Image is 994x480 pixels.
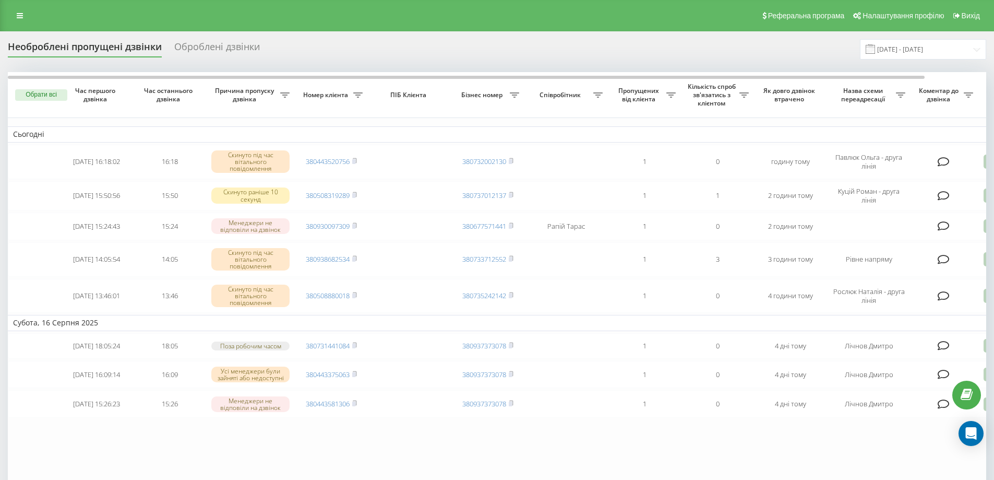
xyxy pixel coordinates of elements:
td: 4 дні тому [754,361,827,389]
span: Коментар до дзвінка [916,87,964,103]
div: Поза робочим часом [211,342,290,350]
div: Необроблені пропущені дзвінки [8,41,162,57]
a: 380937373078 [462,370,506,379]
td: 4 дні тому [754,333,827,359]
span: Співробітник [530,91,593,99]
div: Скинуто під час вітального повідомлення [211,248,290,271]
td: 14:05 [133,242,206,277]
td: Рівне напряму [827,242,911,277]
td: Лічнов Дмитро [827,390,911,418]
td: [DATE] 18:05:24 [60,333,133,359]
span: Бізнес номер [457,91,510,99]
td: 18:05 [133,333,206,359]
td: 0 [681,361,754,389]
td: [DATE] 15:50:56 [60,181,133,210]
td: 16:09 [133,361,206,389]
div: Скинуто під час вітального повідомлення [211,285,290,308]
td: 15:24 [133,213,206,240]
a: 380937373078 [462,399,506,408]
td: 4 дні тому [754,390,827,418]
div: Скинуто під час вітального повідомлення [211,150,290,173]
span: Реферальна програма [768,11,845,20]
td: Рапій Тарас [524,213,608,240]
div: Open Intercom Messenger [959,421,984,446]
td: 1 [681,181,754,210]
div: Усі менеджери були зайняті або недоступні [211,367,290,382]
span: Вихід [962,11,980,20]
div: Менеджери не відповіли на дзвінок [211,396,290,412]
td: 0 [681,333,754,359]
span: Час першого дзвінка [68,87,125,103]
td: Рослюк Наталія - друга лінія [827,279,911,313]
td: 2 години тому [754,181,827,210]
a: 380731441084 [306,341,350,350]
span: Налаштування профілю [863,11,944,20]
button: Обрати всі [15,89,67,101]
td: 0 [681,145,754,179]
td: 0 [681,213,754,240]
td: 3 години тому [754,242,827,277]
td: Куцій Роман - друга лінія [827,181,911,210]
td: Павлюк Ольга - друга лінія [827,145,911,179]
td: [DATE] 15:26:23 [60,390,133,418]
a: 380677571441 [462,221,506,231]
td: [DATE] 15:24:43 [60,213,133,240]
a: 380733712552 [462,254,506,264]
td: 15:50 [133,181,206,210]
td: 13:46 [133,279,206,313]
td: 1 [608,181,681,210]
td: 1 [608,213,681,240]
a: 380508319289 [306,191,350,200]
span: ПІБ Клієнта [377,91,442,99]
td: 1 [608,242,681,277]
a: 380737012137 [462,191,506,200]
td: 1 [608,390,681,418]
div: Менеджери не відповіли на дзвінок [211,218,290,234]
td: 4 години тому [754,279,827,313]
td: Лічнов Дмитро [827,361,911,389]
td: 1 [608,145,681,179]
td: [DATE] 14:05:54 [60,242,133,277]
td: 16:18 [133,145,206,179]
span: Пропущених від клієнта [613,87,666,103]
td: 1 [608,361,681,389]
td: [DATE] 13:46:01 [60,279,133,313]
a: 380938682534 [306,254,350,264]
td: 15:26 [133,390,206,418]
span: Час останнього дзвінка [141,87,198,103]
td: 1 [608,333,681,359]
a: 380508880018 [306,291,350,300]
a: 380937373078 [462,341,506,350]
td: 1 [608,279,681,313]
div: Оброблені дзвінки [174,41,260,57]
span: Кількість спроб зв'язатись з клієнтом [686,83,739,107]
td: [DATE] 16:18:02 [60,145,133,179]
td: [DATE] 16:09:14 [60,361,133,389]
a: 380443520756 [306,157,350,166]
span: Назва схеми переадресації [832,87,896,103]
span: Як довго дзвінок втрачено [762,87,819,103]
a: 380732002130 [462,157,506,166]
span: Номер клієнта [300,91,353,99]
a: 380443375063 [306,370,350,379]
td: 0 [681,279,754,313]
td: годину тому [754,145,827,179]
td: Лічнов Дмитро [827,333,911,359]
td: 3 [681,242,754,277]
a: 380735242142 [462,291,506,300]
td: 2 години тому [754,213,827,240]
a: 380443581306 [306,399,350,408]
div: Скинуто раніше 10 секунд [211,188,290,203]
span: Причина пропуску дзвінка [211,87,280,103]
td: 0 [681,390,754,418]
a: 380930097309 [306,221,350,231]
